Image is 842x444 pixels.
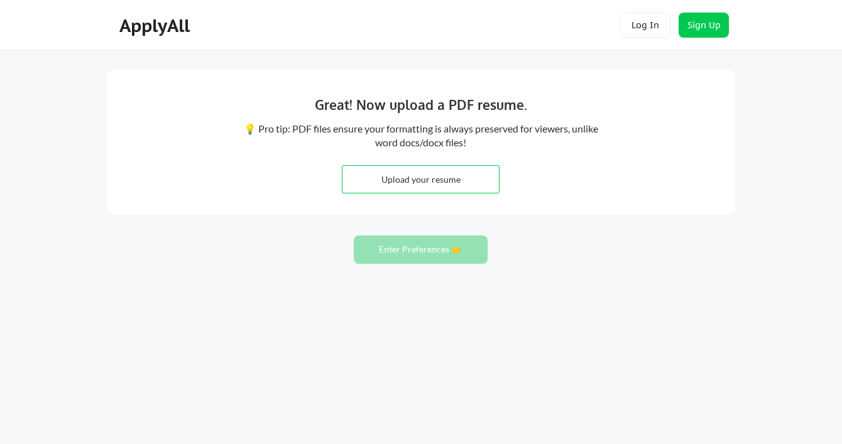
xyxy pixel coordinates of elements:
[242,122,599,150] div: 💡 Pro tip: PDF files ensure your formatting is always preserved for viewers, unlike word docs/doc...
[354,236,488,264] button: Enter Preferences 👉
[620,13,670,38] button: Log In
[229,95,612,115] div: Great! Now upload a PDF resume.
[679,13,729,38] button: Sign Up
[119,15,194,36] div: ApplyAll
